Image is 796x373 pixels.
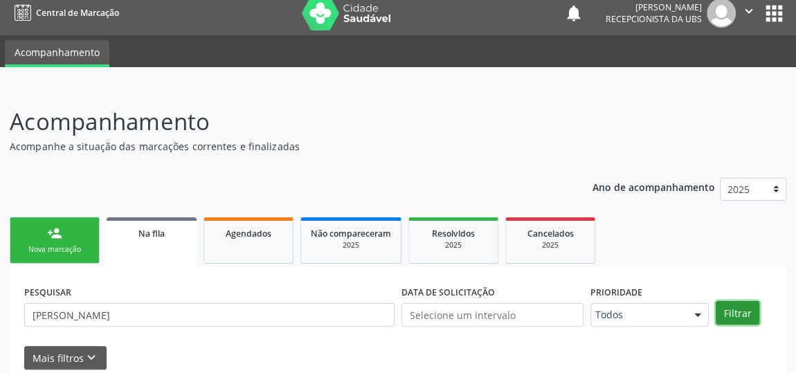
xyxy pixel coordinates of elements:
span: Não compareceram [311,228,391,239]
button: apps [762,1,786,26]
label: DATA DE SOLICITAÇÃO [401,282,495,303]
button: Filtrar [716,301,759,325]
button: Mais filtroskeyboard_arrow_down [24,346,107,370]
i:  [741,3,757,19]
p: Acompanhe a situação das marcações correntes e finalizadas [10,139,553,154]
span: Agendados [226,228,271,239]
span: Na fila [138,228,165,239]
input: Nome, CNS [24,303,395,327]
input: Selecione um intervalo [401,303,584,327]
button: notifications [564,3,584,23]
a: Acompanhamento [5,40,109,67]
div: Nova marcação [20,244,89,255]
p: Acompanhamento [10,104,553,139]
div: 2025 [516,240,585,251]
a: Central de Marcação [10,1,119,24]
span: Central de Marcação [36,7,119,19]
span: Todos [595,308,681,322]
div: 2025 [311,240,391,251]
div: 2025 [419,240,488,251]
i: keyboard_arrow_down [84,350,99,365]
div: [PERSON_NAME] [606,1,702,13]
p: Ano de acompanhamento [593,178,715,195]
label: Prioridade [590,282,642,303]
span: Resolvidos [432,228,475,239]
div: person_add [47,226,62,241]
span: Cancelados [527,228,574,239]
span: Recepcionista da UBS [606,13,702,25]
label: PESQUISAR [24,282,71,303]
